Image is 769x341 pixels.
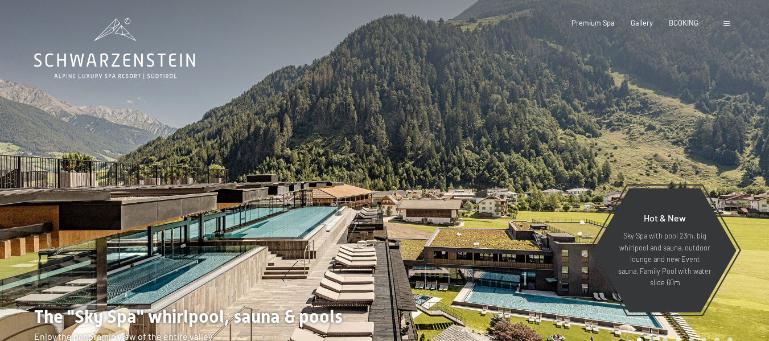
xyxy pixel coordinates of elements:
a: Hot & New Sky Spa with pool 23m, big whirlpool and sauna, outdoor lounge and new Event sauna, Fam... [593,188,737,313]
a: Premium Spa [571,18,615,27]
p: Sky Spa with pool 23m, big whirlpool and sauna, outdoor lounge and new Event sauna, Family Pool w... [615,230,714,288]
span: Hot & New [644,212,686,223]
a: Gallery [631,18,653,27]
a: BOOKING [669,18,698,27]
